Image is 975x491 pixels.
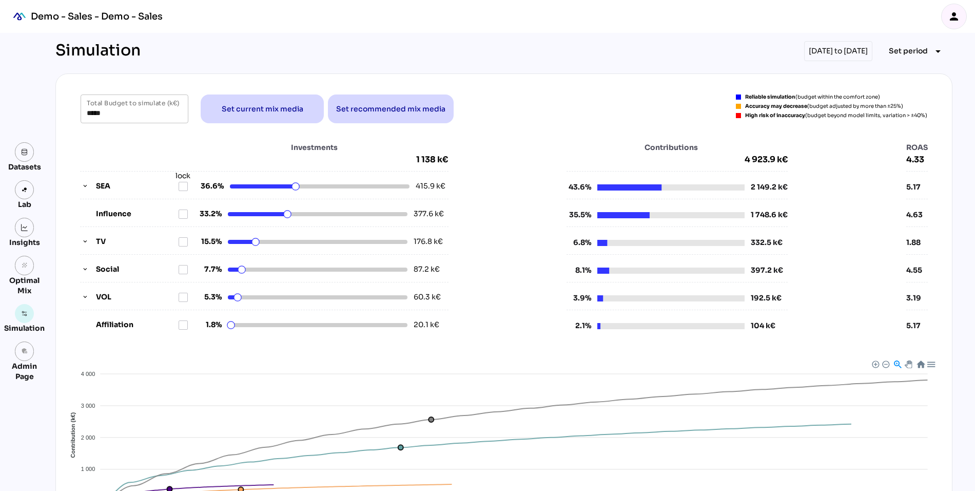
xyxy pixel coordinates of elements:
[197,236,222,247] span: 15.5%
[13,199,36,210] div: Lab
[751,265,783,276] div: 397.2 k€
[567,320,591,331] span: 2.1%
[21,224,28,231] img: graph.svg
[96,236,178,247] label: TV
[4,275,45,296] div: Optimal Mix
[906,182,928,192] div: 5.17
[804,41,872,61] div: [DATE] to [DATE]
[21,310,28,317] img: settings.svg
[199,181,224,192] span: 36.6%
[889,45,928,57] span: Set period
[567,155,788,165] span: 4 923.9 k€
[328,95,454,123] button: Set recommended mix media
[751,293,782,304] div: 192.5 k€
[4,361,45,382] div: Admin Page
[906,237,928,248] div: 1.88
[70,412,76,458] text: Contribution (k€)
[21,186,28,194] img: lab.svg
[96,319,178,330] label: Affiliation
[21,348,28,355] i: admin_panel_settings
[21,262,28,269] i: grain
[81,371,95,377] tspan: 4 000
[871,360,879,367] div: Zoom In
[745,113,927,118] div: (budget beyond model limits, variation > ±40%)
[893,360,902,368] div: Selection Zoom
[96,181,178,192] label: SEA
[197,209,222,219] span: 33.2%
[567,210,591,220] span: 35.5%
[197,264,222,275] span: 7.7%
[414,209,446,219] div: 377.6 k€
[881,42,952,61] button: Expand "Set period"
[906,265,928,275] div: 4.55
[4,323,45,333] div: Simulation
[414,236,446,247] div: 176.8 k€
[906,293,928,303] div: 3.19
[597,142,745,153] span: Contributions
[567,265,591,276] span: 8.1%
[751,320,775,331] div: 104 k€
[906,320,928,331] div: 5.17
[31,10,163,23] div: Demo - Sales - Demo - Sales
[81,403,95,409] tspan: 3 000
[96,209,178,219] label: Influence
[906,142,928,153] span: ROAS
[414,292,446,303] div: 60.3 k€
[414,264,446,275] div: 87.2 k€
[416,155,449,165] span: 1 138 k€
[745,93,795,100] strong: Reliable simulation
[751,182,788,193] div: 2 149.2 k€
[745,104,903,109] div: (budget adjusted by more than ±25%)
[906,155,928,165] span: 4.33
[222,103,303,115] span: Set current mix media
[416,181,449,192] div: 415.9 k€
[948,10,960,23] i: person
[87,95,182,123] input: Total Budget to simulate (k€)
[197,292,222,303] span: 5.3%
[745,112,805,119] strong: High risk of inaccuracy
[8,5,31,28] div: mediaROI
[932,45,944,58] i: arrow_drop_down
[567,237,591,248] span: 6.8%
[55,41,141,61] div: Simulation
[336,103,445,115] span: Set recommended mix media
[81,466,95,472] tspan: 1 000
[201,95,324,123] button: Set current mix media
[745,95,880,100] div: (budget within the comfort zone)
[96,292,178,303] label: VOL
[96,264,178,275] label: Social
[224,142,404,153] span: Investments
[8,162,41,172] div: Datasets
[916,360,925,368] div: Reset Zoom
[751,237,783,248] div: 332.5 k€
[175,171,190,181] div: lock
[567,182,591,193] span: 43.6%
[197,319,222,330] span: 1.8%
[81,435,95,441] tspan: 2 000
[905,361,911,367] div: Panning
[414,319,446,330] div: 20.1 k€
[567,293,591,304] span: 3.9%
[21,148,28,156] img: data.svg
[745,103,807,109] strong: Accuracy may decrease
[9,237,40,248] div: Insights
[926,360,935,368] div: Menu
[751,210,788,220] div: 1 748.6 k€
[882,360,889,367] div: Zoom Out
[906,210,928,220] div: 4.63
